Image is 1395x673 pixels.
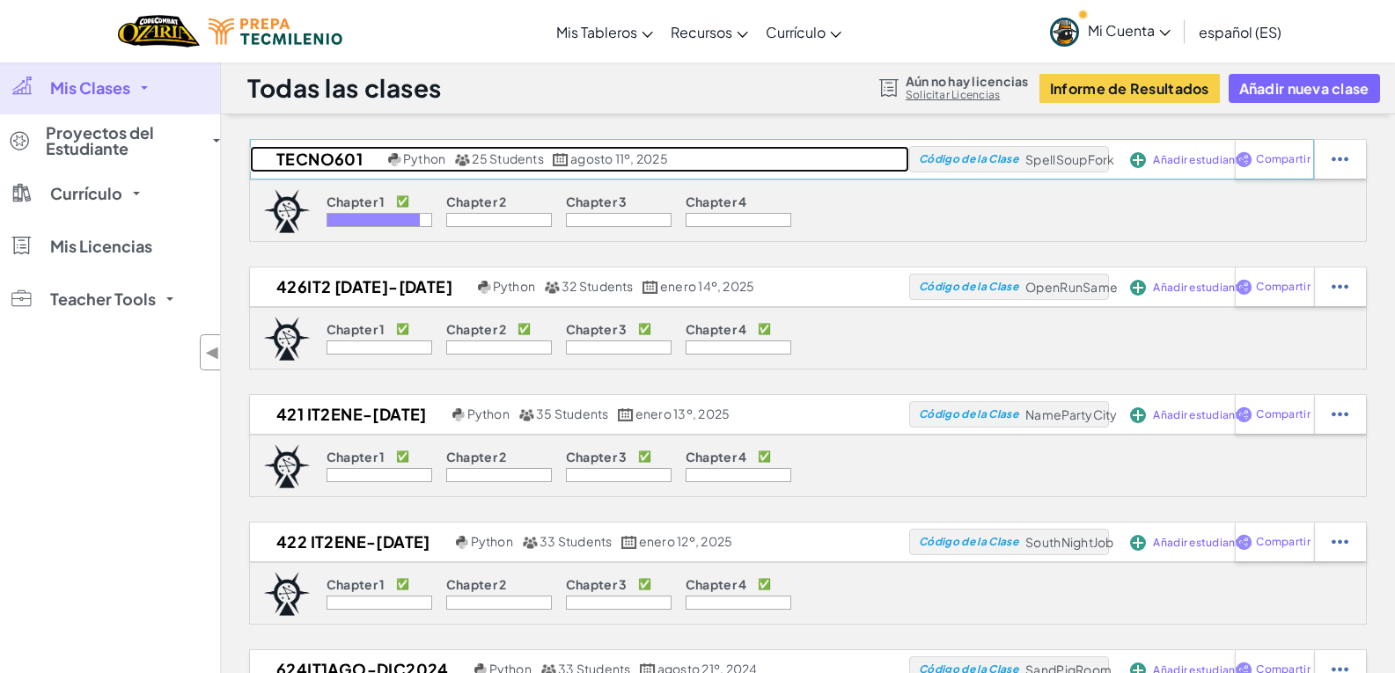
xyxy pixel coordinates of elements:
[618,408,634,421] img: calendar.svg
[906,74,1029,88] span: Aún no hay licencias
[566,322,628,336] p: Chapter 3
[570,150,668,166] span: agosto 11º, 2025
[46,125,202,157] span: Proyectos del Estudiante
[1236,406,1252,422] img: IconShare_Purple.svg
[50,291,156,307] span: Teacher Tools
[639,533,732,549] span: enero 12º, 2025
[493,278,535,294] span: Python
[454,153,470,166] img: MultipleUsers.png
[50,238,152,254] span: Mis Licencias
[452,408,466,421] img: python.png
[247,71,442,105] h1: Todas las clases
[250,146,384,172] h2: TECNO601
[396,194,409,208] p: ✅
[1190,8,1290,55] a: español (ES)
[1256,537,1310,547] span: Compartir
[556,23,637,41] span: Mis Tableros
[906,88,1029,102] a: Solicitar Licencias
[638,322,651,336] p: ✅
[919,282,1018,292] span: Código de la Clase
[1332,406,1348,422] img: IconStudentEllipsis.svg
[1025,534,1113,550] span: SouthNightJob
[446,577,507,591] p: Chapter 2
[1229,74,1380,103] button: Añadir nueva clase
[1130,280,1146,296] img: IconAddStudents.svg
[1025,406,1117,422] span: NamePartyCity
[327,322,385,336] p: Chapter 1
[1236,279,1252,295] img: IconShare_Purple.svg
[638,577,651,591] p: ✅
[1256,154,1310,165] span: Compartir
[757,8,850,55] a: Currículo
[1332,279,1348,295] img: IconStudentEllipsis.svg
[919,537,1018,547] span: Código de la Clase
[635,406,730,421] span: enero 13º, 2025
[547,8,662,55] a: Mis Tableros
[327,577,385,591] p: Chapter 1
[250,274,474,300] h2: 426IT2 [DATE]-[DATE]
[50,80,130,96] span: Mis Clases
[456,536,469,549] img: python.png
[518,408,534,421] img: MultipleUsers.png
[263,572,311,616] img: logo
[118,13,200,49] img: Home
[758,577,771,591] p: ✅
[686,194,747,208] p: Chapter 4
[471,533,513,549] span: Python
[472,150,544,166] span: 25 Students
[263,317,311,361] img: logo
[566,194,628,208] p: Chapter 3
[327,194,385,208] p: Chapter 1
[250,401,448,428] h2: 421 IT2ENE-[DATE]
[1332,534,1348,550] img: IconStudentEllipsis.svg
[522,536,538,549] img: MultipleUsers.png
[1153,410,1252,421] span: Añadir estudiantes
[621,536,637,549] img: calendar.svg
[388,153,401,166] img: python.png
[919,409,1018,420] span: Código de la Clase
[250,401,909,428] a: 421 IT2ENE-[DATE] Python 35 Students enero 13º, 2025
[446,194,507,208] p: Chapter 2
[250,146,909,172] a: TECNO601 Python 25 Students agosto 11º, 2025
[671,23,732,41] span: Recursos
[478,281,491,294] img: python.png
[1050,18,1079,47] img: avatar
[544,281,560,294] img: MultipleUsers.png
[1130,535,1146,551] img: IconAddStudents.svg
[250,529,909,555] a: 422 IT2ENE-[DATE] Python 33 Students enero 12º, 2025
[1025,279,1118,295] span: OpenRunSame
[396,577,409,591] p: ✅
[758,322,771,336] p: ✅
[467,406,510,421] span: Python
[205,340,220,365] span: ◀
[553,153,569,166] img: calendar.svg
[250,274,909,300] a: 426IT2 [DATE]-[DATE] Python 32 Students enero 14º, 2025
[1256,282,1310,292] span: Compartir
[642,281,658,294] img: calendar.svg
[209,18,342,45] img: Tecmilenio logo
[1130,152,1146,168] img: IconAddStudents.svg
[1088,21,1171,40] span: Mi Cuenta
[1039,74,1220,103] button: Informe de Resultados
[1236,151,1252,167] img: IconShare_Purple.svg
[327,450,385,464] p: Chapter 1
[1153,155,1252,165] span: Añadir estudiantes
[396,322,409,336] p: ✅
[1332,151,1348,167] img: IconStudentEllipsis.svg
[446,450,507,464] p: Chapter 2
[536,406,609,421] span: 35 Students
[403,150,445,166] span: Python
[518,322,531,336] p: ✅
[566,577,628,591] p: Chapter 3
[686,322,747,336] p: Chapter 4
[1130,407,1146,423] img: IconAddStudents.svg
[263,189,311,233] img: logo
[686,577,747,591] p: Chapter 4
[1153,538,1252,548] span: Añadir estudiantes
[1256,409,1310,420] span: Compartir
[540,533,613,549] span: 33 Students
[660,278,754,294] span: enero 14º, 2025
[686,450,747,464] p: Chapter 4
[50,186,122,201] span: Currículo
